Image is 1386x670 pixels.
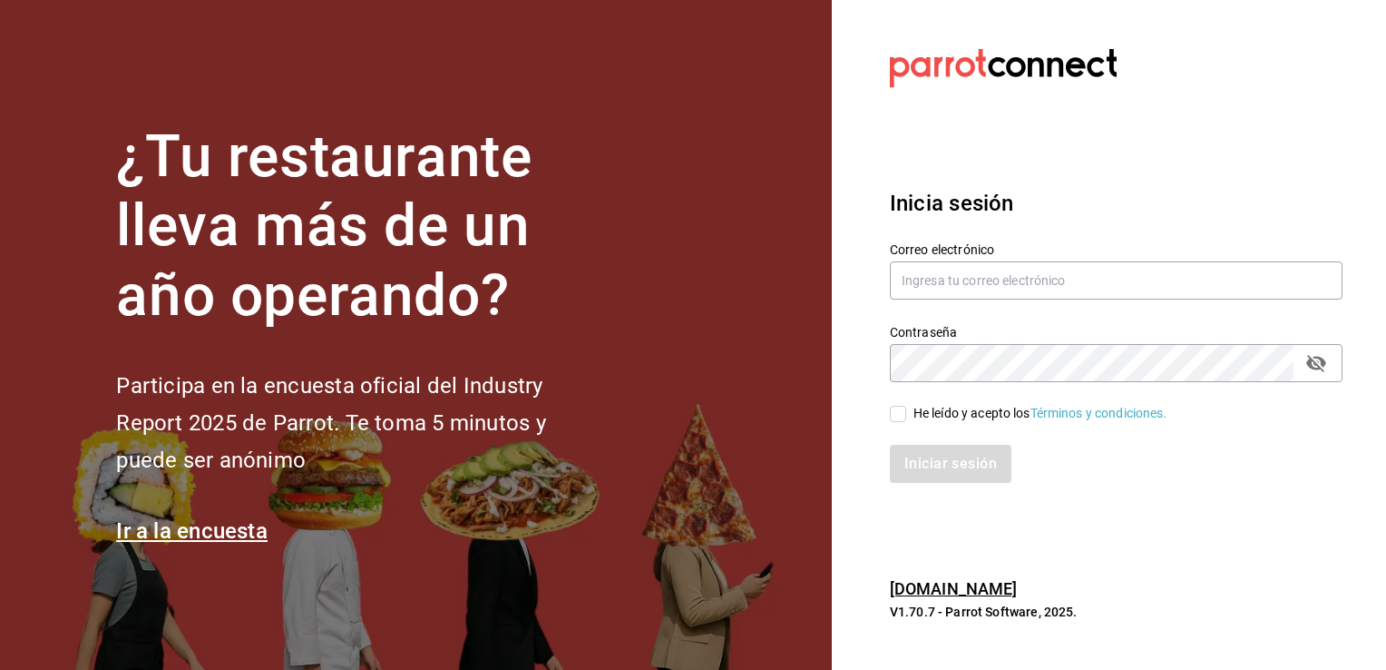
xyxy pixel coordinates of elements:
label: Contraseña [890,325,1342,338]
h2: Participa en la encuesta oficial del Industry Report 2025 de Parrot. Te toma 5 minutos y puede se... [116,368,606,478]
div: He leído y acepto los [913,404,1167,423]
button: passwordField [1301,348,1332,379]
a: Términos y condiciones. [1030,406,1167,420]
label: Correo electrónico [890,242,1342,255]
h3: Inicia sesión [890,187,1342,220]
p: V1.70.7 - Parrot Software, 2025. [890,603,1342,621]
a: Ir a la encuesta [116,518,268,544]
h1: ¿Tu restaurante lleva más de un año operando? [116,123,606,331]
input: Ingresa tu correo electrónico [890,261,1342,300]
a: [DOMAIN_NAME] [890,579,1018,598]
